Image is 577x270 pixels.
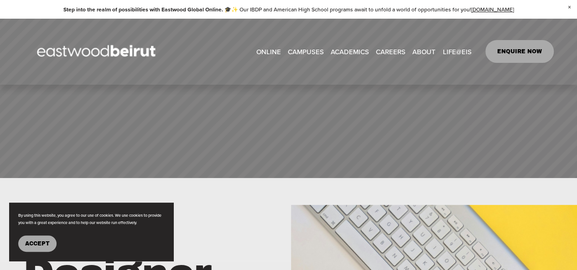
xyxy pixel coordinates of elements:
span: LIFE@EIS [442,46,471,58]
a: [DOMAIN_NAME] [471,5,514,13]
button: Accept [18,235,57,252]
a: ONLINE [256,45,281,58]
section: Cookie banner [9,203,173,261]
img: EastwoodIS Global Site [23,28,172,75]
a: folder dropdown [331,45,369,58]
span: ABOUT [412,46,436,58]
a: folder dropdown [412,45,436,58]
p: By using this website, you agree to our use of cookies. We use cookies to provide you with a grea... [18,212,164,226]
a: ENQUIRE NOW [485,40,554,63]
span: Accept [25,240,50,247]
a: CAREERS [376,45,405,58]
a: folder dropdown [288,45,324,58]
span: CAMPUSES [288,46,324,58]
span: ACADEMICS [331,46,369,58]
a: folder dropdown [442,45,471,58]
